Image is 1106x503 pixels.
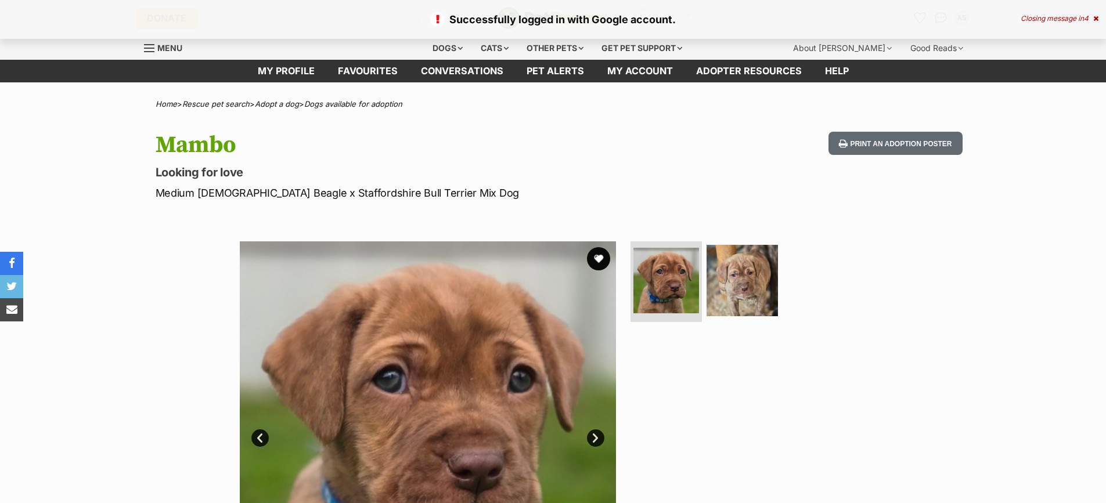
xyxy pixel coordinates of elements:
span: 4 [1084,14,1089,23]
span: Menu [157,43,182,53]
a: My profile [246,60,326,82]
a: conversations [409,60,515,82]
div: Get pet support [593,37,690,60]
a: Favourites [326,60,409,82]
a: Prev [251,429,269,447]
a: Adopter resources [685,60,813,82]
a: Help [813,60,860,82]
div: About [PERSON_NAME] [785,37,900,60]
div: Dogs [424,37,471,60]
a: Dogs available for adoption [304,99,402,108]
div: Cats [473,37,517,60]
a: Next [587,429,604,447]
a: My account [596,60,685,82]
div: Closing message in [1021,15,1098,23]
button: Print an adoption poster [828,132,962,155]
button: favourite [587,247,610,270]
img: Photo of Mambo [707,245,778,316]
a: Menu [144,37,190,57]
div: Other pets [518,37,592,60]
h1: Mambo [156,132,647,158]
a: Adopt a dog [255,99,299,108]
a: Rescue pet search [182,99,250,108]
a: Home [156,99,177,108]
p: Successfully logged in with Google account. [12,12,1094,27]
div: Good Reads [902,37,971,60]
a: Pet alerts [515,60,596,82]
div: > > > [127,100,980,108]
p: Medium [DEMOGRAPHIC_DATA] Beagle x Staffordshire Bull Terrier Mix Dog [156,185,647,201]
img: Photo of Mambo [633,248,699,313]
p: Looking for love [156,164,647,180]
